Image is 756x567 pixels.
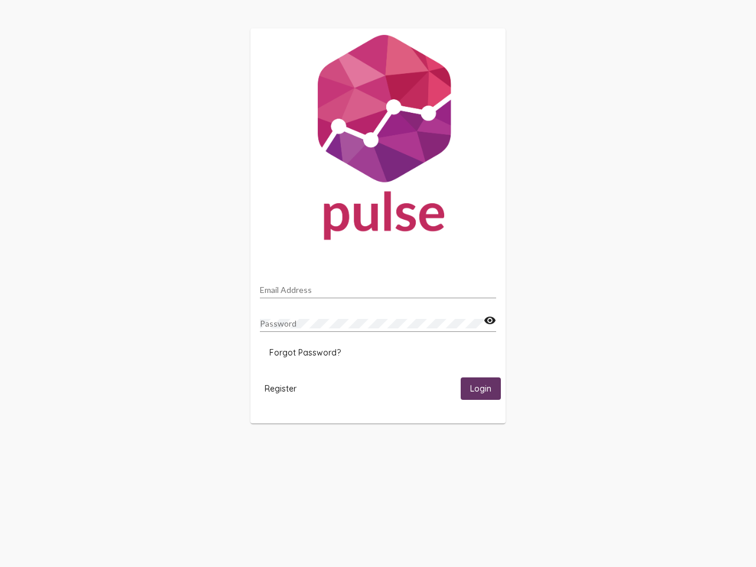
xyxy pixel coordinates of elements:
[265,383,296,394] span: Register
[250,28,506,252] img: Pulse For Good Logo
[260,342,350,363] button: Forgot Password?
[255,377,306,399] button: Register
[484,314,496,328] mat-icon: visibility
[470,384,491,395] span: Login
[461,377,501,399] button: Login
[269,347,341,358] span: Forgot Password?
